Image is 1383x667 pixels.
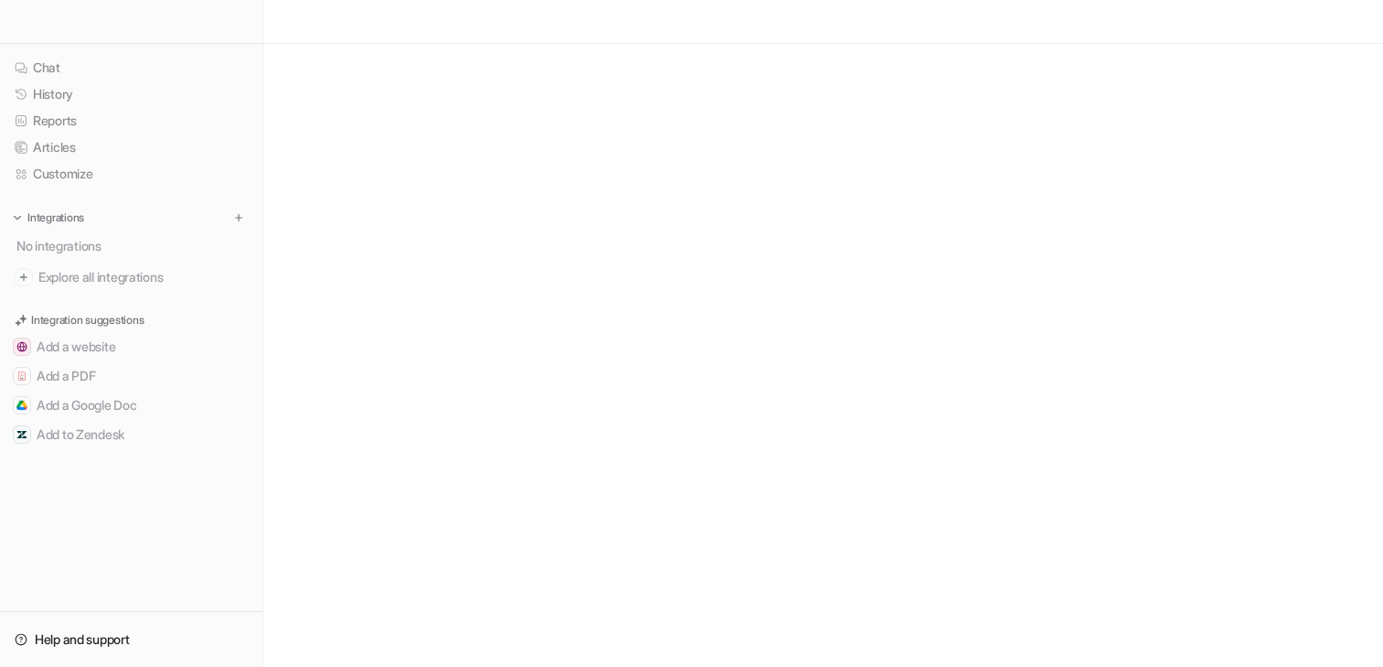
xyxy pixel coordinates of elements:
a: Customize [7,161,255,187]
button: Add a PDFAdd a PDF [7,361,255,391]
button: Add a websiteAdd a website [7,332,255,361]
button: Add a Google DocAdd a Google Doc [7,391,255,420]
div: No integrations [11,231,255,261]
a: Explore all integrations [7,264,255,290]
span: Explore all integrations [38,263,248,292]
img: Add a PDF [16,371,27,382]
img: Add to Zendesk [16,429,27,440]
button: Integrations [7,209,90,227]
img: explore all integrations [15,268,33,286]
button: Add to ZendeskAdd to Zendesk [7,420,255,449]
img: Add a website [16,341,27,352]
p: Integrations [27,210,84,225]
a: Chat [7,55,255,81]
a: History [7,81,255,107]
a: Help and support [7,627,255,652]
img: expand menu [11,211,24,224]
a: Articles [7,134,255,160]
img: Add a Google Doc [16,400,27,411]
img: menu_add.svg [232,211,245,224]
p: Integration suggestions [31,312,144,328]
a: Reports [7,108,255,134]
